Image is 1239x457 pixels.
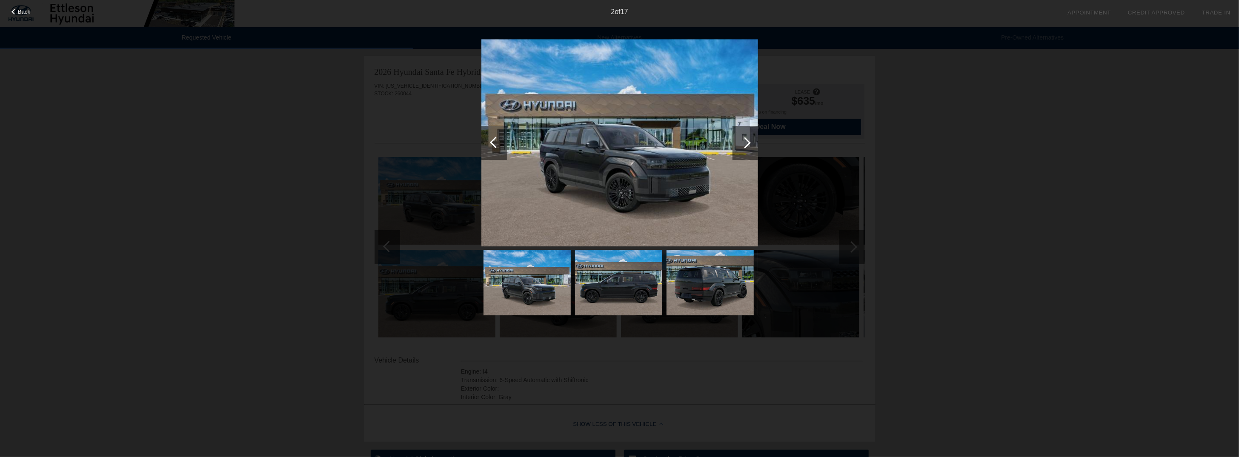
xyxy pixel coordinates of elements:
[481,39,758,247] img: New-2026-Hyundai-SantaFeHybrid-CALLIGRAPHY-ID23102757616-aHR0cDovL2ltYWdlcy51bml0c2ludmVudG9yeS5j...
[611,8,615,15] span: 2
[667,250,754,315] img: New-2026-Hyundai-SantaFeHybrid-CALLIGRAPHY-ID23102757628-aHR0cDovL2ltYWdlcy51bml0c2ludmVudG9yeS5j...
[621,8,628,15] span: 17
[18,9,31,15] span: Back
[1128,9,1185,16] a: Credit Approved
[575,250,662,315] img: New-2026-Hyundai-SantaFeHybrid-CALLIGRAPHY-ID23102757625-aHR0cDovL2ltYWdlcy51bml0c2ludmVudG9yeS5j...
[1202,9,1230,16] a: Trade-In
[1067,9,1111,16] a: Appointment
[484,250,571,315] img: New-2026-Hyundai-SantaFeHybrid-CALLIGRAPHY-ID23102757616-aHR0cDovL2ltYWdlcy51bml0c2ludmVudG9yeS5j...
